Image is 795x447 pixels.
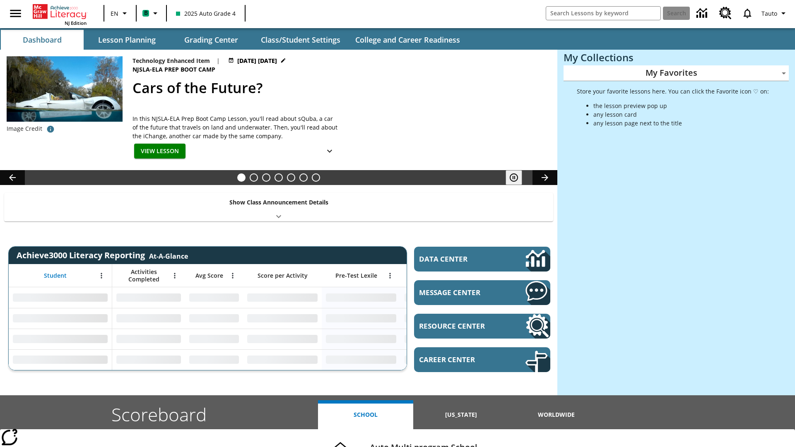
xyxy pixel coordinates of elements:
a: Resource Center, Will open in new tab [714,2,737,24]
button: Grading Center [170,30,253,50]
p: Image Credit [7,125,42,133]
span: Pre-Test Lexile [335,272,377,279]
li: the lesson preview pop up [593,101,769,110]
p: Technology Enhanced Item [132,56,210,65]
div: No Data, [185,308,243,329]
span: [DATE] [DATE] [237,56,277,65]
button: Slide 4 One Idea, Lots of Hard Work [275,173,283,182]
span: 2025 Auto Grade 4 [176,9,236,18]
li: any lesson page next to the title [593,119,769,127]
span: Resource Center [419,321,501,331]
h2: Cars of the Future? [132,77,547,99]
button: Open Menu [226,269,239,282]
div: No Data, [112,287,185,308]
button: Slide 5 Pre-release lesson [287,173,295,182]
div: No Data, [400,308,479,329]
span: Career Center [419,355,501,364]
button: Open Menu [169,269,181,282]
button: Worldwide [509,400,604,429]
h3: My Collections [564,52,789,63]
button: Boost Class color is mint green. Change class color [139,6,164,21]
div: No Data, [112,349,185,370]
button: Slide 2 Do You Want Fries With That? [250,173,258,182]
button: [US_STATE] [413,400,508,429]
button: Class/Student Settings [254,30,347,50]
button: Lesson Planning [85,30,168,50]
button: Open Menu [384,269,396,282]
div: No Data, [112,329,185,349]
a: Home [33,3,87,20]
input: search field [546,7,660,20]
button: Photo credit: AP [42,122,59,137]
a: Notifications [737,2,758,24]
button: Show Details [321,144,338,159]
div: My Favorites [564,65,789,81]
a: Data Center [414,247,550,272]
span: Achieve3000 Literacy Reporting [17,250,188,261]
p: Store your favorite lessons here. You can click the Favorite icon ♡ on: [577,87,769,96]
span: NJ Edition [65,20,87,26]
div: No Data, [400,349,479,370]
span: Activities Completed [116,268,171,283]
button: Open side menu [3,1,28,26]
button: Slide 3 What's the Big Idea? [262,173,270,182]
a: Message Center [414,280,550,305]
button: Dashboard [1,30,84,50]
span: | [217,56,220,65]
button: Open Menu [95,269,108,282]
span: Tauto [761,9,777,18]
span: EN [111,9,118,18]
div: No Data, [185,329,243,349]
span: Score per Activity [258,272,308,279]
div: No Data, [400,287,479,308]
button: Profile/Settings [758,6,792,21]
div: At-A-Glance [149,250,188,261]
span: Data Center [419,254,497,264]
span: Avg Score [195,272,223,279]
button: Slide 1 Cars of the Future? [237,173,246,182]
div: Show Class Announcement Details [4,193,553,221]
a: Data Center [691,2,714,25]
button: Slide 7 Sleepless in the Animal Kingdom [312,173,320,182]
button: View Lesson [134,144,185,159]
button: Lesson carousel, Next [532,170,557,185]
div: No Data, [400,329,479,349]
button: School [318,400,413,429]
li: any lesson card [593,110,769,119]
button: Language: EN, Select a language [107,6,133,21]
span: Student [44,272,67,279]
button: Jul 23 - Jun 30 Choose Dates [226,56,288,65]
button: College and Career Readiness [349,30,467,50]
img: High-tech automobile treading water. [7,56,123,135]
div: Home [33,2,87,26]
div: No Data, [185,349,243,370]
a: Career Center [414,347,550,372]
p: Show Class Announcement Details [229,198,328,207]
button: Pause [506,170,522,185]
div: Pause [506,170,530,185]
span: NJSLA-ELA Prep Boot Camp [132,65,217,74]
div: No Data, [185,287,243,308]
div: No Data, [112,308,185,329]
div: In this NJSLA-ELA Prep Boot Camp Lesson, you'll read about sQuba, a car of the future that travel... [132,114,340,140]
a: Resource Center, Will open in new tab [414,314,550,339]
button: Slide 6 Career Lesson [299,173,308,182]
span: Message Center [419,288,501,297]
span: B [144,8,148,18]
